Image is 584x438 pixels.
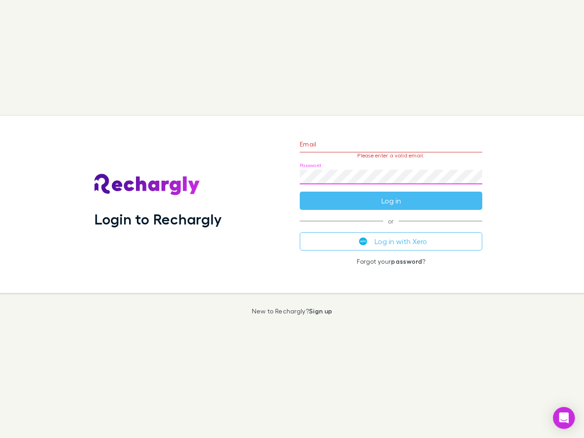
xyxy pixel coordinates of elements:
[359,237,367,245] img: Xero's logo
[391,257,422,265] a: password
[300,162,321,169] label: Password
[553,407,575,429] div: Open Intercom Messenger
[300,258,482,265] p: Forgot your ?
[300,152,482,159] p: Please enter a valid email.
[94,174,200,196] img: Rechargly's Logo
[309,307,332,315] a: Sign up
[300,192,482,210] button: Log in
[252,308,333,315] p: New to Rechargly?
[300,232,482,250] button: Log in with Xero
[94,210,222,228] h1: Login to Rechargly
